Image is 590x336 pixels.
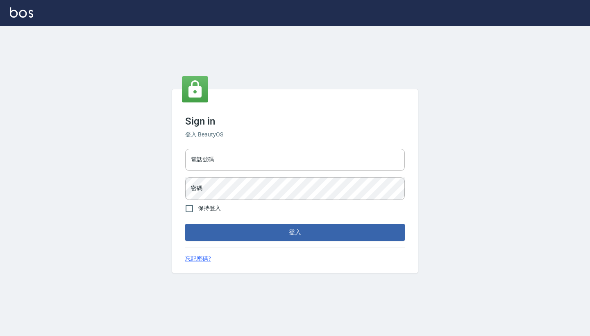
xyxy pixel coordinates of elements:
h6: 登入 BeautyOS [185,130,405,139]
h3: Sign in [185,116,405,127]
img: Logo [10,7,33,18]
button: 登入 [185,224,405,241]
span: 保持登入 [198,204,221,213]
a: 忘記密碼? [185,254,211,263]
